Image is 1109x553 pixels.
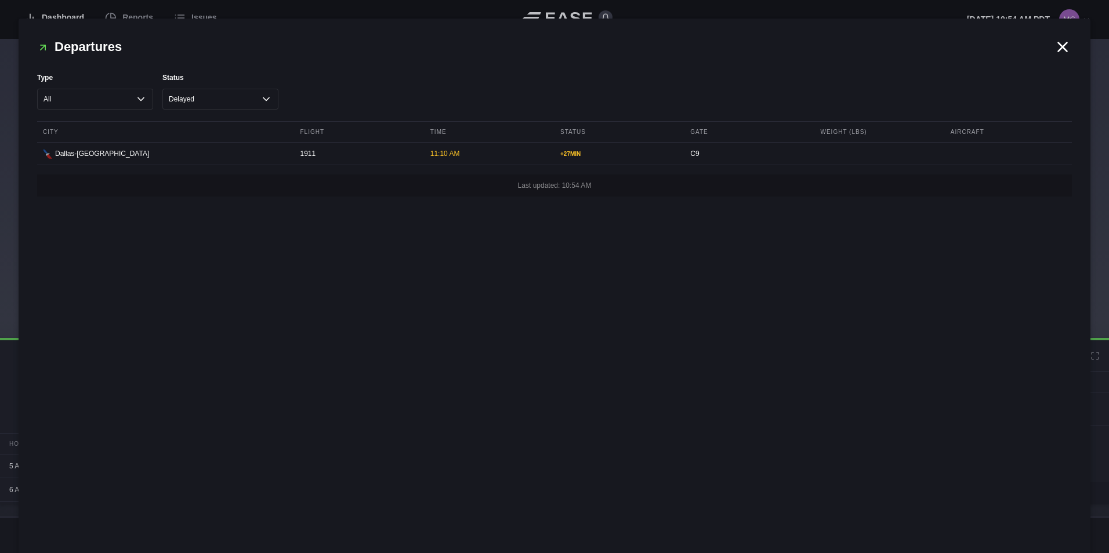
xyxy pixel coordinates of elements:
[560,150,676,158] div: + 27 MIN
[37,37,1053,56] h2: Departures
[425,122,552,142] div: Time
[37,174,1072,197] div: Last updated: 10:54 AM
[37,122,292,142] div: City
[162,72,278,83] label: Status
[945,122,1072,142] div: Aircraft
[430,150,460,158] span: 11:10 AM
[554,122,682,142] div: Status
[55,148,149,159] span: Dallas-[GEOGRAPHIC_DATA]
[295,143,422,165] div: 1911
[815,122,942,142] div: Weight (lbs)
[684,122,811,142] div: Gate
[690,150,699,158] span: C9
[295,122,422,142] div: Flight
[37,72,153,83] label: Type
